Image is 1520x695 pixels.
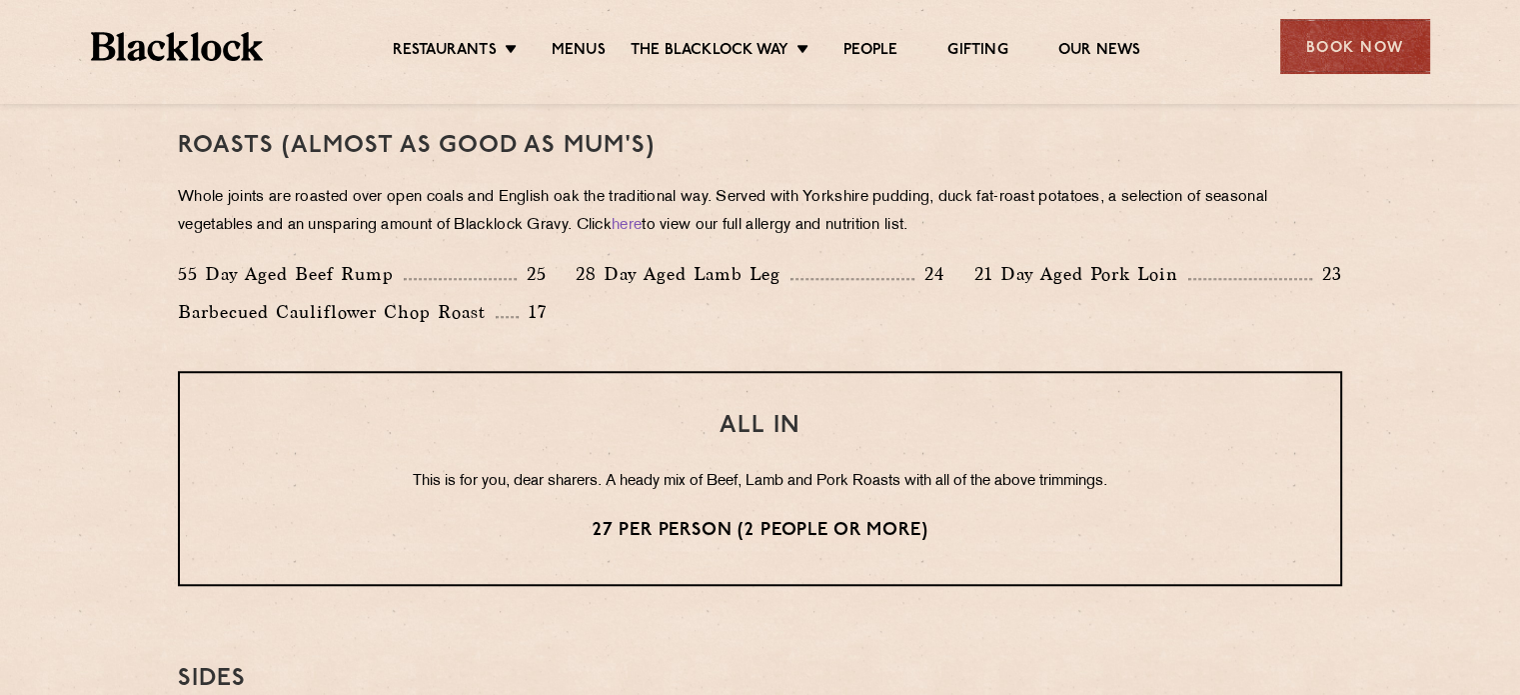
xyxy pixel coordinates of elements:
[91,32,264,61] img: BL_Textured_Logo-footer-cropped.svg
[1312,261,1342,287] p: 23
[576,260,790,288] p: 28 Day Aged Lamb Leg
[220,469,1300,495] p: This is for you, dear sharers. A heady mix of Beef, Lamb and Pork Roasts with all of the above tr...
[1058,41,1141,63] a: Our News
[552,41,606,63] a: Menus
[178,260,404,288] p: 55 Day Aged Beef Rump
[178,184,1342,240] p: Whole joints are roasted over open coals and English oak the traditional way. Served with Yorkshi...
[974,260,1188,288] p: 21 Day Aged Pork Loin
[178,298,496,326] p: Barbecued Cauliflower Chop Roast
[220,518,1300,544] p: 27 per person (2 people or more)
[1280,19,1430,74] div: Book Now
[914,261,944,287] p: 24
[178,666,1342,692] h3: SIDES
[519,299,547,325] p: 17
[947,41,1007,63] a: Gifting
[517,261,547,287] p: 25
[178,133,1342,159] h3: Roasts (Almost as good as Mum's)
[631,41,788,63] a: The Blacklock Way
[843,41,897,63] a: People
[393,41,497,63] a: Restaurants
[612,218,642,233] a: here
[220,413,1300,439] h3: ALL IN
